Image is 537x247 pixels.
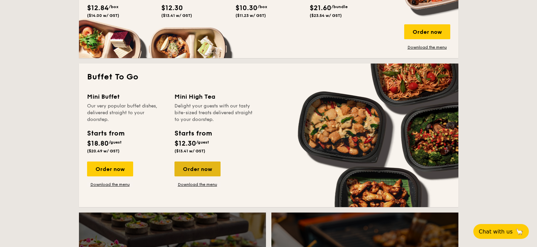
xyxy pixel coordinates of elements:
[515,228,523,236] span: 🦙
[404,45,450,50] a: Download the menu
[473,224,529,239] button: Chat with us🦙
[479,228,513,235] span: Chat with us
[174,128,211,139] div: Starts from
[174,149,205,153] span: ($13.41 w/ GST)
[87,13,119,18] span: ($14.00 w/ GST)
[109,4,119,9] span: /box
[235,4,257,12] span: $10.30
[174,92,254,101] div: Mini High Tea
[87,4,109,12] span: $12.84
[87,72,450,82] h2: Buffet To Go
[87,103,166,123] div: Our very popular buffet dishes, delivered straight to your doorstep.
[174,182,221,187] a: Download the menu
[196,140,209,145] span: /guest
[161,4,183,12] span: $12.30
[87,92,166,101] div: Mini Buffet
[87,162,133,176] div: Order now
[87,149,120,153] span: ($20.49 w/ GST)
[87,128,124,139] div: Starts from
[174,140,196,148] span: $12.30
[331,4,348,9] span: /bundle
[257,4,267,9] span: /box
[161,13,192,18] span: ($13.41 w/ GST)
[87,140,109,148] span: $18.80
[174,103,254,123] div: Delight your guests with our tasty bite-sized treats delivered straight to your doorstep.
[174,162,221,176] div: Order now
[235,13,266,18] span: ($11.23 w/ GST)
[404,24,450,39] div: Order now
[87,182,133,187] a: Download the menu
[310,13,342,18] span: ($23.54 w/ GST)
[109,140,122,145] span: /guest
[310,4,331,12] span: $21.60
